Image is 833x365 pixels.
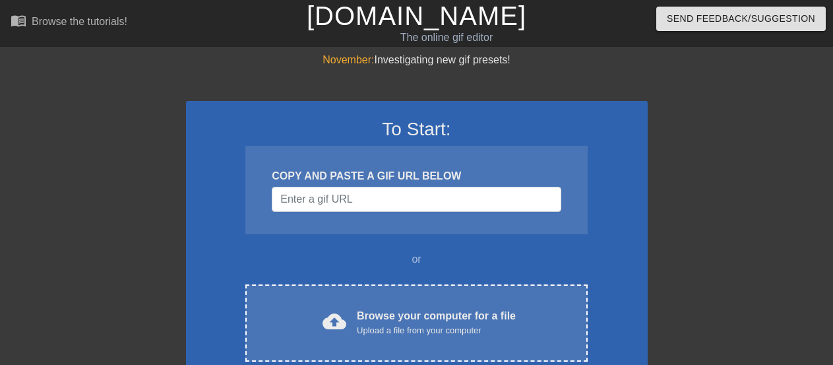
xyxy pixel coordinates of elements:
[272,168,561,184] div: COPY AND PASTE A GIF URL BELOW
[284,30,609,46] div: The online gif editor
[307,1,526,30] a: [DOMAIN_NAME]
[220,251,613,267] div: or
[357,308,516,337] div: Browse your computer for a file
[656,7,826,31] button: Send Feedback/Suggestion
[323,54,374,65] span: November:
[323,310,346,333] span: cloud_upload
[186,52,648,68] div: Investigating new gif presets!
[11,13,26,28] span: menu_book
[667,11,815,27] span: Send Feedback/Suggestion
[11,13,127,33] a: Browse the tutorials!
[32,16,127,27] div: Browse the tutorials!
[357,324,516,337] div: Upload a file from your computer
[203,118,631,141] h3: To Start:
[272,187,561,212] input: Username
